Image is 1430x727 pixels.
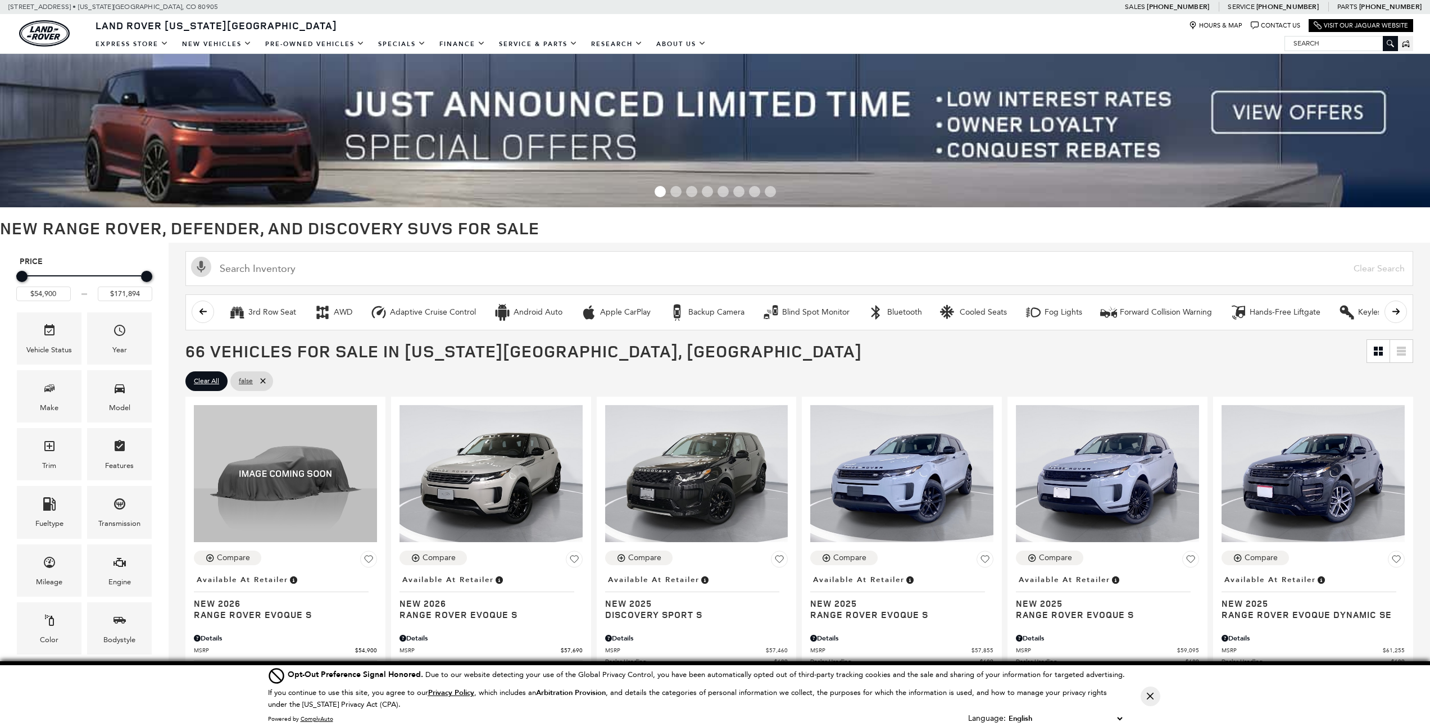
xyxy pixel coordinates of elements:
[87,428,152,480] div: FeaturesFeatures
[1388,551,1405,572] button: Save Vehicle
[972,646,993,655] span: $57,855
[861,301,928,324] button: BluetoothBluetooth
[1383,646,1405,655] span: $61,255
[733,186,744,197] span: Go to slide 6
[258,34,371,54] a: Pre-Owned Vehicles
[1016,646,1177,655] span: MSRP
[810,572,993,620] a: Available at RetailerNew 2025Range Rover Evoque S
[1359,2,1422,11] a: [PHONE_NUMBER]
[194,609,369,620] span: Range Rover Evoque S
[334,307,352,317] div: AWD
[191,257,211,277] svg: Click to toggle on voice search
[1222,572,1405,620] a: Available at RetailerNew 2025Range Rover Evoque Dynamic SE
[718,186,729,197] span: Go to slide 5
[1186,657,1199,666] span: $689
[400,598,574,609] span: New 2026
[1019,301,1088,324] button: Fog LightsFog Lights
[600,307,651,317] div: Apple CarPlay
[17,602,81,655] div: ColorColor
[400,572,583,620] a: Available at RetailerNew 2026Range Rover Evoque S
[194,572,377,620] a: Available at RetailerNew 2026Range Rover Evoque S
[103,634,135,646] div: Bodystyle
[1016,551,1083,565] button: Compare Vehicle
[288,669,425,680] span: Opt-Out Preference Signal Honored .
[229,304,246,321] div: 3rd Row Seat
[1222,657,1405,666] a: Dealer Handling $689
[605,646,788,655] a: MSRP $57,460
[655,186,666,197] span: Go to slide 1
[1222,633,1405,643] div: Pricing Details - Range Rover Evoque Dynamic SE
[8,3,218,11] a: [STREET_ADDRESS] • [US_STATE][GEOGRAPHIC_DATA], CO 80905
[1222,405,1405,542] img: 2025 LAND ROVER Range Rover Evoque Dynamic SE
[40,402,58,414] div: Make
[766,646,788,655] span: $57,460
[1250,307,1320,317] div: Hands-Free Liftgate
[19,20,70,47] img: Land Rover
[605,572,788,620] a: Available at RetailerNew 2025Discovery Sport S
[308,301,358,324] button: AWDAWD
[605,405,788,542] img: 2025 LAND ROVER Discovery Sport S
[223,301,302,324] button: 3rd Row Seat3rd Row Seat
[43,379,56,402] span: Make
[605,646,766,655] span: MSRP
[810,646,972,655] span: MSRP
[605,657,788,666] a: Dealer Handling $689
[977,551,993,572] button: Save Vehicle
[1006,712,1125,725] select: Language Select
[688,307,744,317] div: Backup Camera
[98,287,152,301] input: Maximum
[669,304,686,321] div: Backup Camera
[702,186,713,197] span: Go to slide 4
[185,339,862,362] span: 66 Vehicles for Sale in [US_STATE][GEOGRAPHIC_DATA], [GEOGRAPHIC_DATA]
[1110,574,1120,586] span: Vehicle is in stock and ready for immediate delivery. Due to demand, availability is subject to c...
[1224,301,1327,324] button: Hands-Free LiftgateHands-Free Liftgate
[492,34,584,54] a: Service & Parts
[960,307,1007,317] div: Cooled Seats
[89,34,713,54] nav: Main Navigation
[194,646,377,655] a: MSRP $54,900
[1019,574,1110,586] span: Available at Retailer
[301,715,333,723] a: ComplyAuto
[433,34,492,54] a: Finance
[1016,657,1199,666] a: Dealer Handling $689
[108,576,131,588] div: Engine
[810,551,878,565] button: Compare Vehicle
[771,551,788,572] button: Save Vehicle
[700,574,710,586] span: Vehicle is in stock and ready for immediate delivery. Due to demand, availability is subject to c...
[1222,609,1396,620] span: Range Rover Evoque Dynamic SE
[1222,551,1289,565] button: Compare Vehicle
[268,688,1107,708] p: If you continue to use this site, you agree to our , which includes an , and details the categori...
[584,34,650,54] a: Research
[488,301,569,324] button: Android AutoAndroid Auto
[105,460,134,472] div: Features
[810,609,985,620] span: Range Rover Evoque S
[608,574,700,586] span: Available at Retailer
[628,553,661,563] div: Compare
[89,19,344,32] a: Land Rover [US_STATE][GEOGRAPHIC_DATA]
[887,307,922,317] div: Bluetooth
[580,304,597,321] div: Apple CarPlay
[1120,307,1212,317] div: Forward Collision Warning
[17,428,81,480] div: TrimTrim
[670,186,682,197] span: Go to slide 2
[1100,304,1117,321] div: Forward Collision Warning
[574,301,657,324] button: Apple CarPlayApple CarPlay
[400,646,561,655] span: MSRP
[113,321,126,344] span: Year
[239,374,253,388] span: false
[662,301,751,324] button: Backup CameraBackup Camera
[605,657,775,666] span: Dealer Handling
[833,553,866,563] div: Compare
[1016,609,1191,620] span: Range Rover Evoque S
[561,646,583,655] span: $57,690
[87,544,152,597] div: EngineEngine
[194,646,355,655] span: MSRP
[1147,2,1209,11] a: [PHONE_NUMBER]
[197,574,288,586] span: Available at Retailer
[360,551,377,572] button: Save Vehicle
[400,551,467,565] button: Compare Vehicle
[940,304,957,321] div: Cooled Seats
[26,344,72,356] div: Vehicle Status
[400,646,583,655] a: MSRP $57,690
[1316,574,1326,586] span: Vehicle is in stock and ready for immediate delivery. Due to demand, availability is subject to c...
